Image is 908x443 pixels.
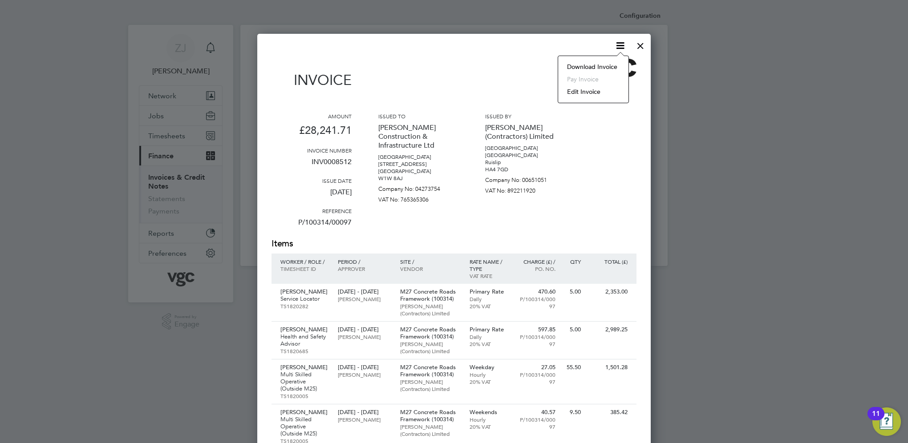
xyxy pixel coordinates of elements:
p: [PERSON_NAME] [338,333,391,340]
p: 2,353.00 [590,288,628,295]
p: Ruislip [485,159,565,166]
p: Period / [338,258,391,265]
p: 1,501.28 [590,364,628,371]
p: Company No: 00651051 [485,173,565,184]
p: Hourly [470,416,508,423]
p: TS1820685 [280,347,329,354]
p: Health and Safety Advisor [280,333,329,347]
p: VAT rate [470,272,508,279]
p: [DATE] - [DATE] [338,409,391,416]
p: [PERSON_NAME] (Contractors) Limited [400,340,461,354]
p: TS1820005 [280,392,329,399]
p: 5.00 [564,326,581,333]
p: [PERSON_NAME] (Contractors) Limited [485,120,565,145]
p: VAT No: 892211920 [485,184,565,194]
h3: Issued to [378,113,458,120]
p: Total (£) [590,258,628,265]
p: Weekends [470,409,508,416]
h2: Items [272,238,636,250]
p: VAT No: 765365306 [378,193,458,203]
p: [GEOGRAPHIC_DATA] [485,152,565,159]
p: [GEOGRAPHIC_DATA] [485,145,565,152]
p: 40.57 [517,409,555,416]
div: 11 [872,414,880,425]
p: 20% VAT [470,340,508,347]
p: 470.60 [517,288,555,295]
p: W1W 8AJ [378,175,458,182]
p: P/100314/00097 [517,416,555,430]
li: Edit invoice [563,85,624,98]
p: [PERSON_NAME] Construction & Infrastructure Ltd [378,120,458,153]
p: Daily [470,295,508,302]
p: [PERSON_NAME] [280,364,329,371]
li: Download Invoice [563,60,624,73]
p: P/100314/00097 [517,371,555,385]
p: [PERSON_NAME] [280,409,329,416]
p: 5.00 [564,288,581,295]
p: Primary Rate [470,326,508,333]
p: 27.05 [517,364,555,371]
p: Worker / Role / [280,258,329,265]
p: 597.85 [517,326,555,333]
p: P/100314/00097 [517,333,555,347]
h3: Amount [272,113,352,120]
p: 55.50 [564,364,581,371]
h3: Reference [272,207,352,214]
p: Service Locator [280,295,329,302]
p: Po. No. [517,265,555,272]
p: £28,241.71 [272,120,352,147]
p: M27 Concrete Roads Framework (100314) [400,409,461,423]
p: Rate name / type [470,258,508,272]
p: HA4 7GD [485,166,565,173]
p: [DATE] - [DATE] [338,364,391,371]
p: [PERSON_NAME] [338,295,391,302]
p: 20% VAT [470,378,508,385]
p: Site / [400,258,461,265]
p: Primary Rate [470,288,508,295]
p: [PERSON_NAME] (Contractors) Limited [400,423,461,437]
p: 2,989.25 [590,326,628,333]
p: [GEOGRAPHIC_DATA] [378,153,458,161]
p: Hourly [470,371,508,378]
p: Charge (£) / [517,258,555,265]
p: M27 Concrete Roads Framework (100314) [400,288,461,302]
p: Company No: 04273754 [378,182,458,193]
button: Open Resource Center, 11 new notifications [872,407,901,436]
p: 20% VAT [470,302,508,310]
p: 20% VAT [470,423,508,430]
p: M27 Concrete Roads Framework (100314) [400,364,461,378]
p: INV0008512 [272,154,352,177]
p: P/100314/00097 [517,295,555,310]
p: Timesheet ID [280,265,329,272]
p: TS1820282 [280,302,329,310]
p: [DATE] - [DATE] [338,326,391,333]
p: [PERSON_NAME] [280,288,329,295]
p: Multi Skilled Operative (Outside M25) [280,416,329,437]
p: Vendor [400,265,461,272]
p: Weekday [470,364,508,371]
p: 385.42 [590,409,628,416]
p: P/100314/00097 [272,214,352,238]
p: [STREET_ADDRESS] [378,161,458,168]
p: [GEOGRAPHIC_DATA] [378,168,458,175]
p: Multi Skilled Operative (Outside M25) [280,371,329,392]
p: [PERSON_NAME] [280,326,329,333]
p: [DATE] [272,184,352,207]
p: [PERSON_NAME] (Contractors) Limited [400,302,461,317]
li: Pay invoice [563,73,624,85]
p: Approver [338,265,391,272]
h3: Issued by [485,113,565,120]
p: Daily [470,333,508,340]
p: [PERSON_NAME] [338,371,391,378]
p: M27 Concrete Roads Framework (100314) [400,326,461,340]
h3: Invoice number [272,147,352,154]
p: [PERSON_NAME] (Contractors) Limited [400,378,461,392]
h1: Invoice [272,72,352,89]
p: [PERSON_NAME] [338,416,391,423]
p: 9.50 [564,409,581,416]
p: [DATE] - [DATE] [338,288,391,295]
p: QTY [564,258,581,265]
h3: Issue date [272,177,352,184]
